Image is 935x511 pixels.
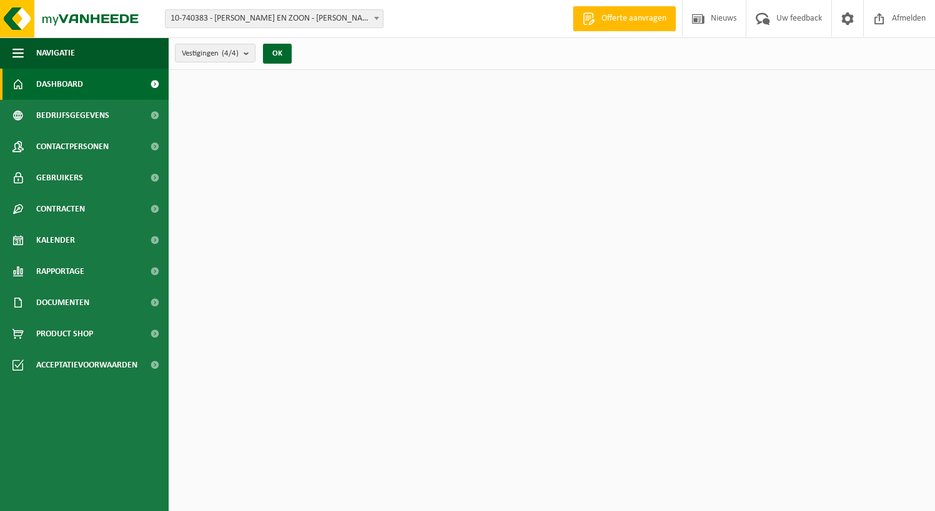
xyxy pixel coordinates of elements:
[36,131,109,162] span: Contactpersonen
[222,49,239,57] count: (4/4)
[573,6,676,31] a: Offerte aanvragen
[36,162,83,193] span: Gebruikers
[36,69,83,100] span: Dashboard
[263,44,292,64] button: OK
[36,225,75,256] span: Kalender
[36,287,89,318] span: Documenten
[182,44,239,63] span: Vestigingen
[36,193,85,225] span: Contracten
[36,100,109,131] span: Bedrijfsgegevens
[36,318,93,349] span: Product Shop
[36,256,84,287] span: Rapportage
[36,349,137,381] span: Acceptatievoorwaarden
[166,10,383,27] span: 10-740383 - BAUWENS EN ZOON - STEKENE
[36,37,75,69] span: Navigatie
[175,44,255,62] button: Vestigingen(4/4)
[598,12,670,25] span: Offerte aanvragen
[165,9,383,28] span: 10-740383 - BAUWENS EN ZOON - STEKENE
